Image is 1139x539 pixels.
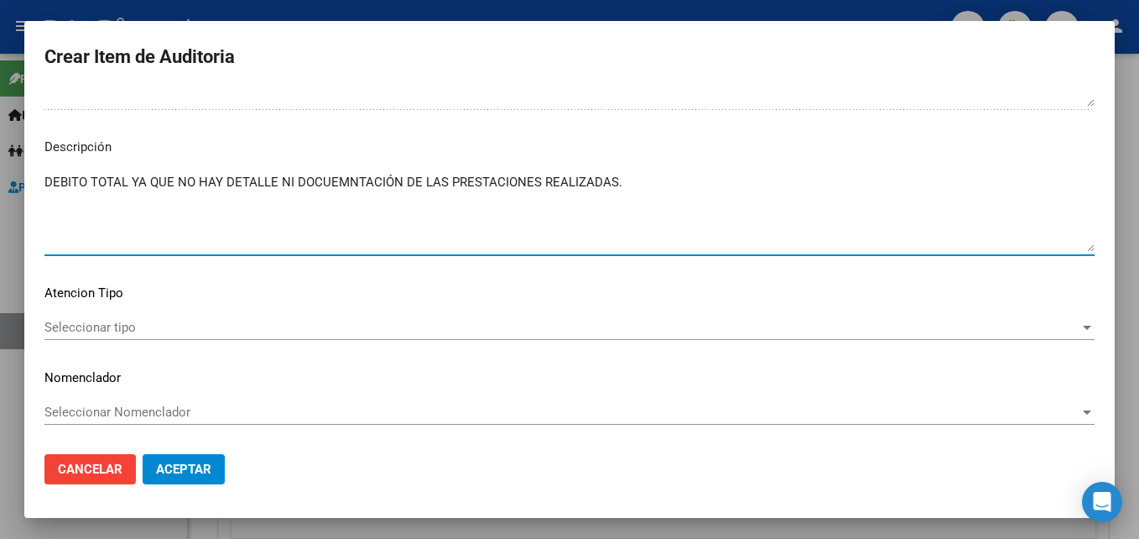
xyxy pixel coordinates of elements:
[44,320,1079,335] span: Seleccionar tipo
[44,369,1095,388] p: Nomenclador
[44,405,1079,420] span: Seleccionar Nomenclador
[143,454,225,484] button: Aceptar
[44,284,1095,303] p: Atencion Tipo
[44,138,1095,157] p: Descripción
[156,462,211,477] span: Aceptar
[1082,482,1122,522] div: Open Intercom Messenger
[44,41,1095,73] h2: Crear Item de Auditoria
[58,462,122,477] span: Cancelar
[44,454,136,484] button: Cancelar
